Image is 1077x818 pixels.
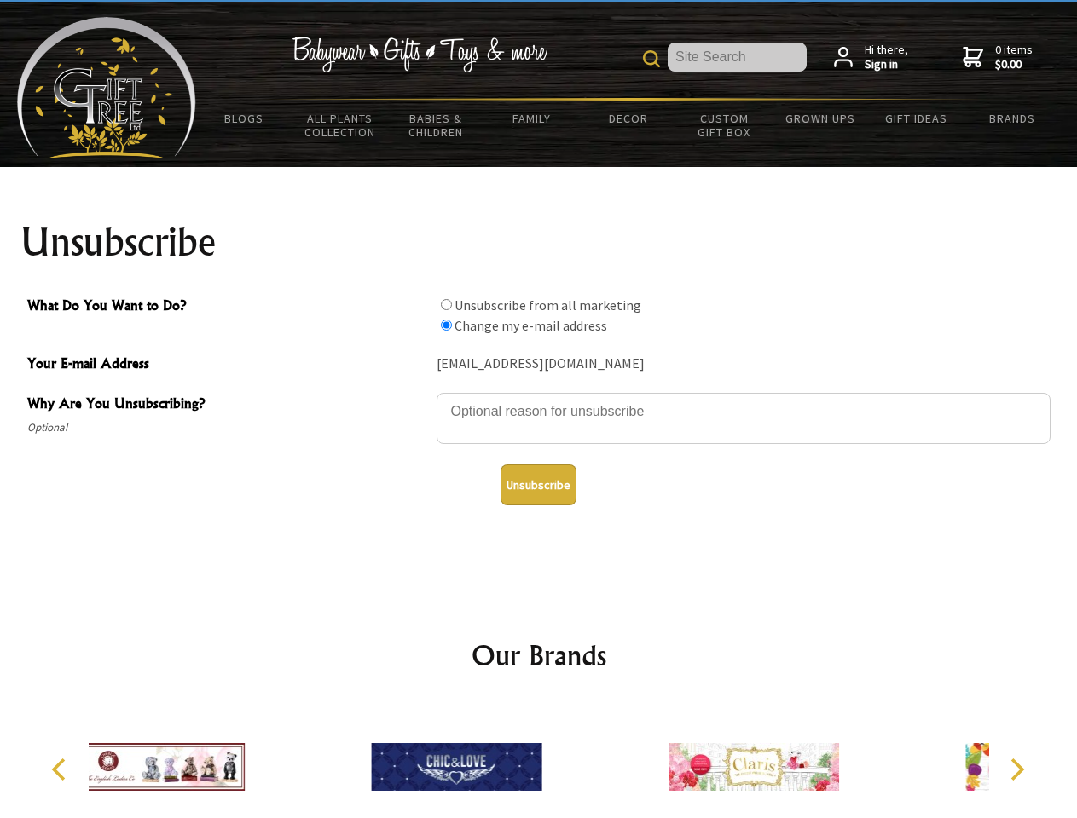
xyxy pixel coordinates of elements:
input: What Do You Want to Do? [441,320,452,331]
textarea: Why Are You Unsubscribing? [437,393,1051,444]
button: Previous [43,751,80,788]
a: Grown Ups [772,101,868,136]
label: Change my e-mail address [455,317,607,334]
a: Decor [580,101,676,136]
a: Custom Gift Box [676,101,773,150]
button: Unsubscribe [501,464,576,505]
input: Site Search [668,43,807,72]
img: product search [643,50,660,67]
a: All Plants Collection [292,101,389,150]
button: Next [998,751,1035,788]
a: Gift Ideas [868,101,964,136]
a: Hi there,Sign in [834,43,908,72]
a: BLOGS [196,101,292,136]
input: What Do You Want to Do? [441,299,452,310]
h2: Our Brands [34,635,1044,676]
img: Babyware - Gifts - Toys and more... [17,17,196,158]
a: Babies & Children [388,101,484,150]
h1: Unsubscribe [20,222,1057,262]
span: 0 items [995,42,1033,72]
a: Brands [964,101,1061,136]
span: Hi there, [865,43,908,72]
a: 0 items$0.00 [963,43,1033,72]
img: Babywear - Gifts - Toys & more [292,37,547,72]
a: Family [484,101,581,136]
span: Why Are You Unsubscribing? [27,393,428,418]
strong: Sign in [865,57,908,72]
div: [EMAIL_ADDRESS][DOMAIN_NAME] [437,351,1051,377]
span: What Do You Want to Do? [27,295,428,320]
span: Your E-mail Address [27,353,428,377]
strong: $0.00 [995,57,1033,72]
label: Unsubscribe from all marketing [455,297,641,314]
span: Optional [27,418,428,438]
